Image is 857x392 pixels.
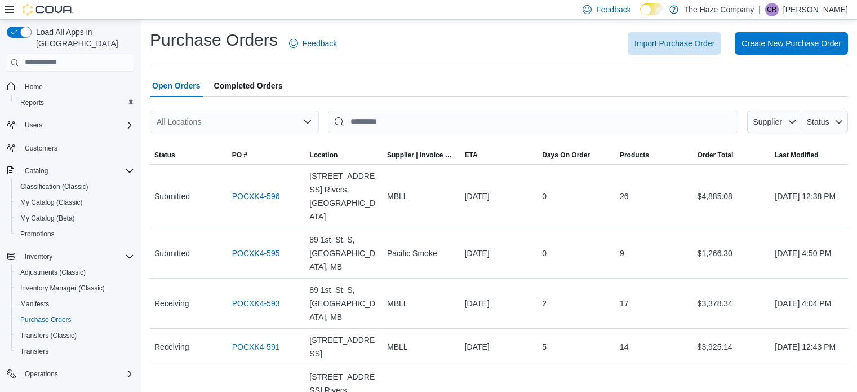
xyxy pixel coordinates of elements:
span: [STREET_ADDRESS] Rivers, [GEOGRAPHIC_DATA] [309,169,378,223]
div: MBLL [383,292,460,315]
span: Operations [25,369,58,378]
button: Supplier [747,111,801,133]
span: 2 [542,297,547,310]
span: PO # [232,151,247,160]
span: My Catalog (Classic) [20,198,83,207]
button: Purchase Orders [11,312,139,328]
div: $3,378.34 [693,292,771,315]
button: Operations [2,366,139,382]
a: Customers [20,142,62,155]
button: Import Purchase Order [628,32,721,55]
div: $3,925.14 [693,336,771,358]
input: This is a search bar. After typing your query, hit enter to filter the results lower in the page. [328,111,738,133]
span: Load All Apps in [GEOGRAPHIC_DATA] [32,27,134,49]
button: Open list of options [303,117,312,126]
span: 89 1st. St. S, [GEOGRAPHIC_DATA], MB [309,283,378,324]
a: Promotions [16,227,59,241]
span: Customers [20,141,134,155]
button: Status [150,146,228,164]
a: Transfers (Classic) [16,329,81,342]
button: Home [2,78,139,95]
span: Home [20,80,134,94]
button: Adjustments (Classic) [11,265,139,280]
div: [DATE] 4:50 PM [770,242,848,265]
button: Products [615,146,693,164]
input: Dark Mode [640,3,664,15]
p: [PERSON_NAME] [783,3,848,16]
span: 89 1st. St. S, [GEOGRAPHIC_DATA], MB [309,233,378,274]
button: Location [305,146,383,164]
span: Operations [20,367,134,381]
a: POCXK4-591 [232,340,280,354]
span: Adjustments (Classic) [20,268,86,277]
a: My Catalog (Classic) [16,196,87,209]
span: Submitted [154,246,190,260]
a: POCXK4-596 [232,190,280,203]
span: Order Total [698,151,734,160]
div: [DATE] 4:04 PM [770,292,848,315]
span: Transfers (Classic) [16,329,134,342]
div: [DATE] 12:43 PM [770,336,848,358]
button: ETA [460,146,538,164]
button: Reports [11,95,139,111]
span: 9 [620,246,624,260]
button: Manifests [11,296,139,312]
p: | [758,3,761,16]
span: Classification (Classic) [20,182,88,191]
button: Inventory [20,250,57,263]
span: Purchase Orders [16,313,134,327]
span: Transfers [16,345,134,358]
div: Pacific Smoke [383,242,460,265]
div: MBLL [383,185,460,208]
button: Classification (Classic) [11,179,139,195]
a: POCXK4-595 [232,246,280,260]
span: 17 [620,297,629,310]
span: Inventory Manager (Classic) [16,281,134,295]
button: My Catalog (Classic) [11,195,139,210]
button: Catalog [2,163,139,179]
button: Order Total [693,146,771,164]
button: Promotions [11,226,139,242]
a: Adjustments (Classic) [16,266,90,279]
span: Location [309,151,338,160]
span: Status [154,151,175,160]
a: My Catalog (Beta) [16,212,79,225]
div: [DATE] [460,185,538,208]
div: [DATE] [460,336,538,358]
span: Last Modified [775,151,818,160]
button: Create New Purchase Order [735,32,848,55]
span: Inventory Manager (Classic) [20,284,105,293]
button: Status [801,111,848,133]
span: Submitted [154,190,190,203]
span: Transfers [20,347,48,356]
span: Import Purchase Order [634,38,714,49]
span: Promotions [20,230,55,239]
span: CR [767,3,776,16]
button: Last Modified [770,146,848,164]
span: 26 [620,190,629,203]
button: Users [20,118,47,132]
span: [STREET_ADDRESS] [309,333,378,360]
span: Catalog [25,166,48,175]
h1: Purchase Orders [150,29,278,51]
span: Supplier [753,117,782,126]
span: My Catalog (Beta) [16,212,134,225]
span: Transfers (Classic) [20,331,77,340]
span: Purchase Orders [20,315,72,324]
span: Status [807,117,829,126]
div: [DATE] 12:38 PM [770,185,848,208]
a: Home [20,80,47,94]
span: Reports [20,98,44,107]
button: Transfers [11,343,139,359]
a: Reports [16,96,48,109]
span: Dark Mode [640,15,641,16]
span: 14 [620,340,629,354]
span: Inventory [20,250,134,263]
img: Cova [23,4,73,15]
a: Transfers [16,345,53,358]
span: 0 [542,190,547,203]
span: My Catalog (Classic) [16,196,134,209]
button: Operations [20,367,63,381]
span: Classification (Classic) [16,180,134,193]
a: POCXK4-593 [232,297,280,310]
